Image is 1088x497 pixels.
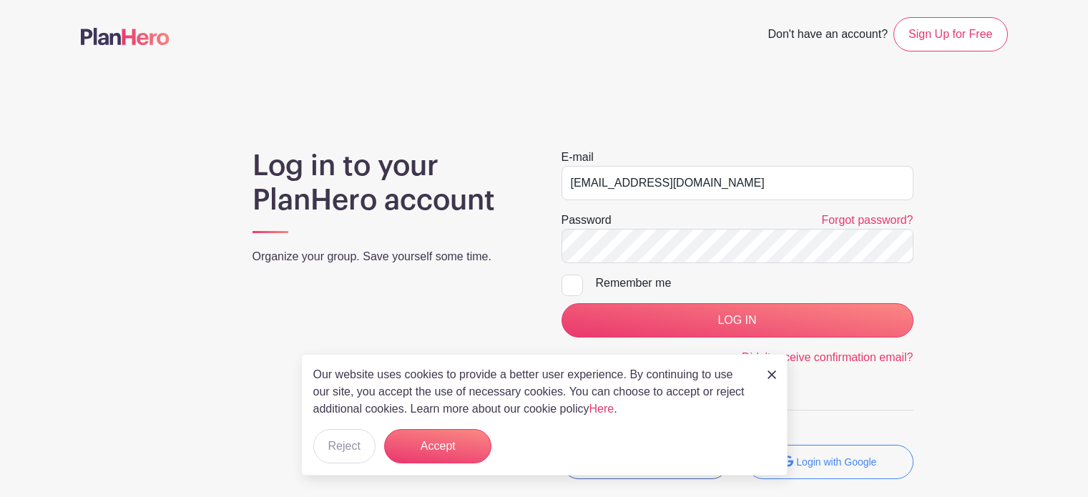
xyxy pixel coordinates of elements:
[253,149,527,217] h1: Log in to your PlanHero account
[562,149,594,166] label: E-mail
[562,212,612,229] label: Password
[562,166,913,200] input: e.g. julie@eventco.com
[796,456,876,468] small: Login with Google
[596,275,913,292] div: Remember me
[589,403,614,415] a: Here
[821,214,913,226] a: Forgot password?
[384,429,491,463] button: Accept
[562,303,913,338] input: LOG IN
[253,248,527,265] p: Organize your group. Save yourself some time.
[313,429,376,463] button: Reject
[81,28,170,45] img: logo-507f7623f17ff9eddc593b1ce0a138ce2505c220e1c5a4e2b4648c50719b7d32.svg
[768,370,776,379] img: close_button-5f87c8562297e5c2d7936805f587ecaba9071eb48480494691a3f1689db116b3.svg
[313,366,753,418] p: Our website uses cookies to provide a better user experience. By continuing to use our site, you ...
[768,20,888,51] span: Don't have an account?
[746,445,913,479] button: Login with Google
[742,351,913,363] a: Didn't receive confirmation email?
[893,17,1007,51] a: Sign Up for Free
